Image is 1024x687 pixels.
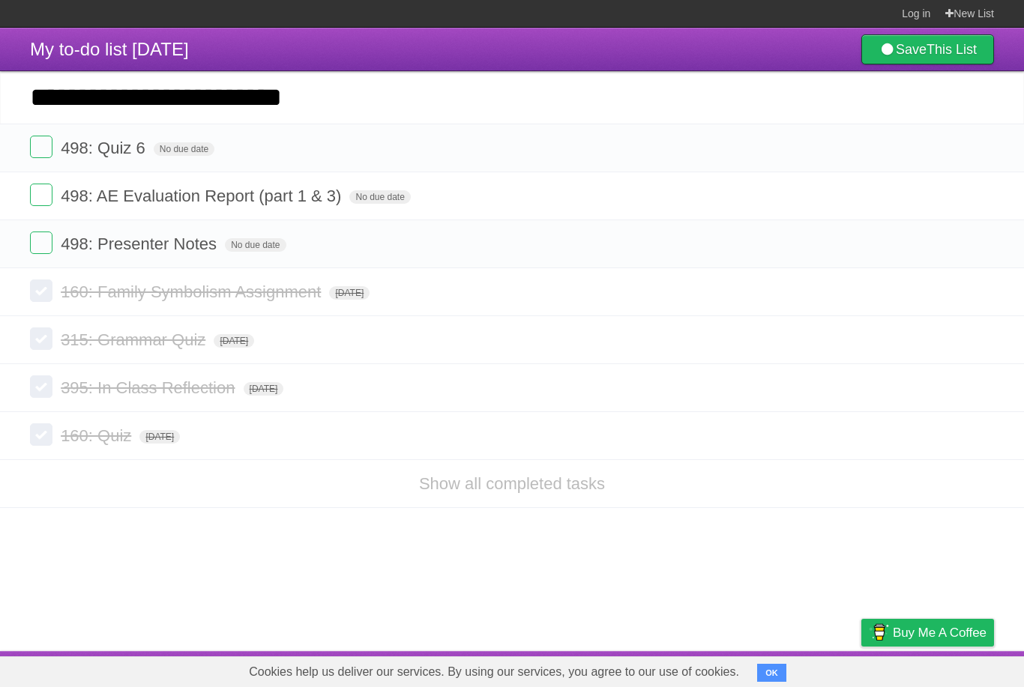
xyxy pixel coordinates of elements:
[419,474,605,493] a: Show all completed tasks
[61,330,209,349] span: 315: Grammar Quiz
[30,136,52,158] label: Done
[861,619,994,647] a: Buy me a coffee
[757,664,786,682] button: OK
[662,655,693,683] a: About
[842,655,881,683] a: Privacy
[61,187,345,205] span: 498: AE Evaluation Report (part 1 & 3)
[244,382,284,396] span: [DATE]
[711,655,772,683] a: Developers
[30,423,52,446] label: Done
[30,231,52,254] label: Done
[893,620,987,646] span: Buy me a coffee
[61,378,238,397] span: 395: In Class Reflection
[900,655,994,683] a: Suggest a feature
[139,430,180,444] span: [DATE]
[861,34,994,64] a: SaveThis List
[30,327,52,350] label: Done
[154,142,214,156] span: No due date
[30,39,189,59] span: My to-do list [DATE]
[791,655,824,683] a: Terms
[61,234,220,253] span: 498: Presenter Notes
[61,282,325,301] span: 160: Family Symbolism Assignment
[329,286,370,300] span: [DATE]
[61,139,149,157] span: 498: Quiz 6
[30,375,52,398] label: Done
[869,620,889,645] img: Buy me a coffee
[234,657,754,687] span: Cookies help us deliver our services. By using our services, you agree to our use of cookies.
[61,426,135,445] span: 160: Quiz
[30,184,52,206] label: Done
[927,42,977,57] b: This List
[214,334,254,348] span: [DATE]
[225,238,286,252] span: No due date
[349,190,410,204] span: No due date
[30,279,52,302] label: Done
